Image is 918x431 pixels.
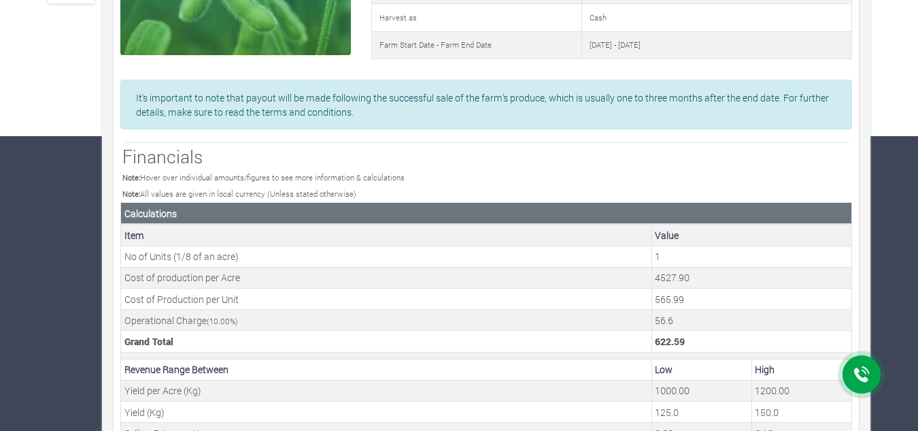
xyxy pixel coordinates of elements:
[121,246,652,267] td: No of Units (1/8 of an acre)
[122,146,850,167] h3: Financials
[581,31,851,59] td: [DATE] - [DATE]
[655,229,679,242] b: Value
[121,310,652,331] td: Operational Charge
[371,31,581,59] td: Farm Start Date - Farm End Date
[122,172,405,182] small: Hover over individual amounts/figures to see more information & calculations
[371,4,581,32] td: Harvest as
[651,310,851,331] td: This is the operational charge by Grow For Me
[124,363,228,376] b: Revenue Range Between
[755,363,775,376] b: High
[136,91,836,119] p: It's important to note that payout will be made following the successful sale of the farm's produ...
[124,335,173,348] b: Grand Total
[121,289,652,310] td: Cost of Production per Unit
[655,363,673,376] b: Low
[121,267,652,288] td: Cost of production per Acre
[207,316,238,326] small: ( %)
[121,203,852,225] th: Calculations
[651,289,851,310] td: This is the cost of a Unit
[651,380,751,401] td: Your estimated minimum Yield per Acre
[651,246,851,267] td: This is the number of Units, its (1/8 of an acre)
[122,189,140,199] b: Note:
[124,229,144,242] b: Item
[651,331,851,352] td: This is the Total Cost. (Unit Cost + (Operational Charge * Unit Cost)) * No of Units
[751,380,851,401] td: Your estimated maximum Yield per Acre
[122,189,356,199] small: All values are given in local currency (Unless stated otherwise)
[581,4,851,32] td: Cash
[122,172,140,182] b: Note:
[121,402,652,423] td: Yield (Kg)
[651,267,851,288] td: This is the cost of an Acre
[121,380,652,401] td: Yield per Acre (Kg)
[651,402,751,423] td: Your estimated minimum Yield
[209,316,230,326] span: 10.00
[751,402,851,423] td: Your estimated maximum Yield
